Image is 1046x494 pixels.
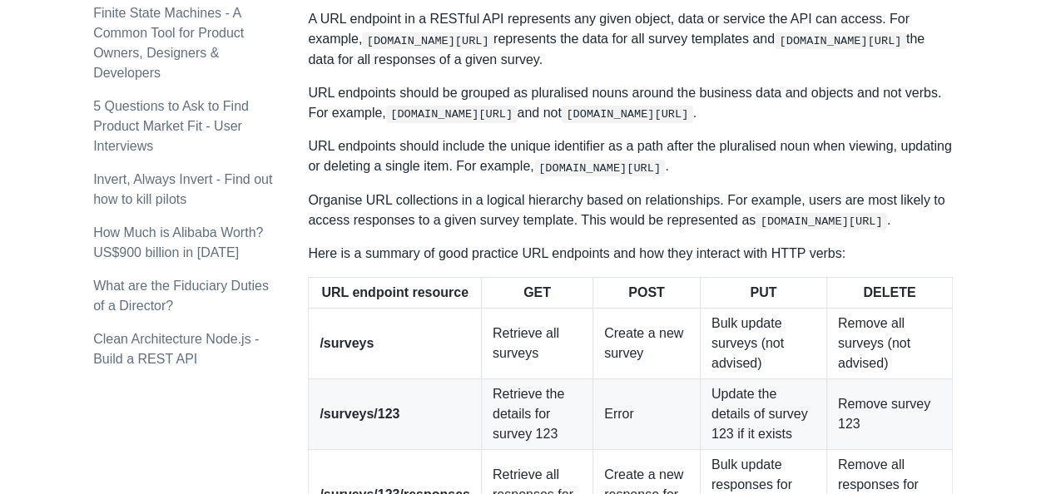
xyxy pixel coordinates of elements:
td: Update the details of survey 123 if it exists [700,379,826,450]
code: [DOMAIN_NAME][URL] [562,106,693,122]
a: What are the Fiduciary Duties of a Director? [93,279,269,313]
code: [DOMAIN_NAME][URL] [362,32,493,49]
a: Finite State Machines - A Common Tool for Product Owners, Designers & Developers [93,6,244,80]
p: URL endpoints should include the unique identifier as a path after the pluralised noun when viewi... [308,136,953,176]
code: [DOMAIN_NAME][URL] [756,213,887,230]
td: Create a new survey [593,309,701,379]
p: A URL endpoint in a RESTful API represents any given object, data or service the API can access. ... [308,9,953,69]
td: Bulk update surveys (not advised) [700,309,826,379]
td: Retrieve all surveys [481,309,592,379]
td: Remove all surveys (not advised) [826,309,952,379]
code: [DOMAIN_NAME][URL] [534,160,666,176]
th: POST [593,278,701,309]
a: Clean Architecture Node.js - Build a REST API [93,332,259,366]
a: 5 Questions to Ask to Find Product Market Fit - User Interviews [93,99,249,153]
a: Invert, Always Invert - Find out how to kill pilots [93,172,272,206]
th: DELETE [826,278,952,309]
th: URL endpoint resource [309,278,482,309]
td: Error [593,379,701,450]
strong: /surveys/123 [320,407,399,421]
th: GET [481,278,592,309]
code: [DOMAIN_NAME][URL] [386,106,518,122]
th: PUT [700,278,826,309]
strong: /surveys [320,336,374,350]
p: URL endpoints should be grouped as pluralised nouns around the business data and objects and not ... [308,83,953,123]
p: Organise URL collections in a logical hierarchy based on relationships. For example, users are mo... [308,190,953,230]
td: Remove survey 123 [826,379,952,450]
a: How Much is Alibaba Worth? US$900 billion in [DATE] [93,225,263,259]
p: Here is a summary of good practice URL endpoints and how they interact with HTTP verbs: [308,244,953,264]
td: Retrieve the details for survey 123 [481,379,592,450]
code: [DOMAIN_NAME][URL] [775,32,906,49]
